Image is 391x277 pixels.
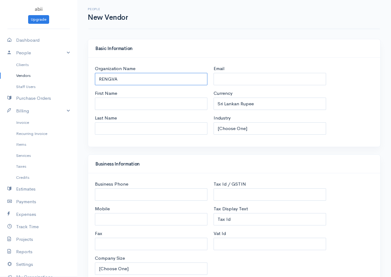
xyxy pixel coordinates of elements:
[35,6,43,12] span: abii
[214,205,248,212] label: Tax Display Text
[95,65,135,72] label: Organization Name
[88,7,128,11] h6: People
[95,230,102,237] label: Fax
[214,90,232,97] label: Currency
[88,14,128,21] h1: New Vendor
[214,115,231,122] label: Industry
[96,46,373,51] h4: Basic Information
[28,15,49,24] a: Upgrade
[95,90,117,97] label: First Name
[96,162,373,167] h4: Business Information
[95,181,128,188] label: Business Phone
[95,205,110,212] label: Mobile
[95,115,117,122] label: Last Name
[214,230,226,237] label: Vat Id
[95,255,125,262] label: Company Size
[214,65,224,72] label: Email
[214,181,246,188] label: Tax Id / GSTIN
